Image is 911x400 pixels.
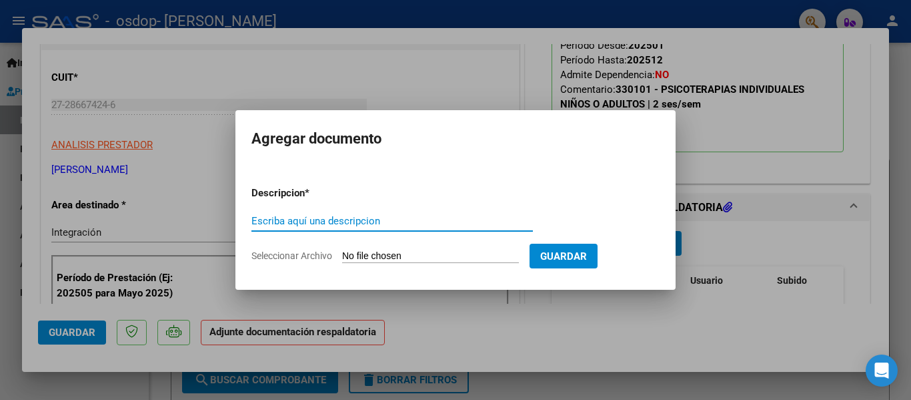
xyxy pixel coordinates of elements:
span: Guardar [540,250,587,262]
span: Seleccionar Archivo [251,250,332,261]
h2: Agregar documento [251,126,660,152]
div: Open Intercom Messenger [866,355,898,387]
p: Descripcion [251,186,374,201]
button: Guardar [530,244,598,268]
